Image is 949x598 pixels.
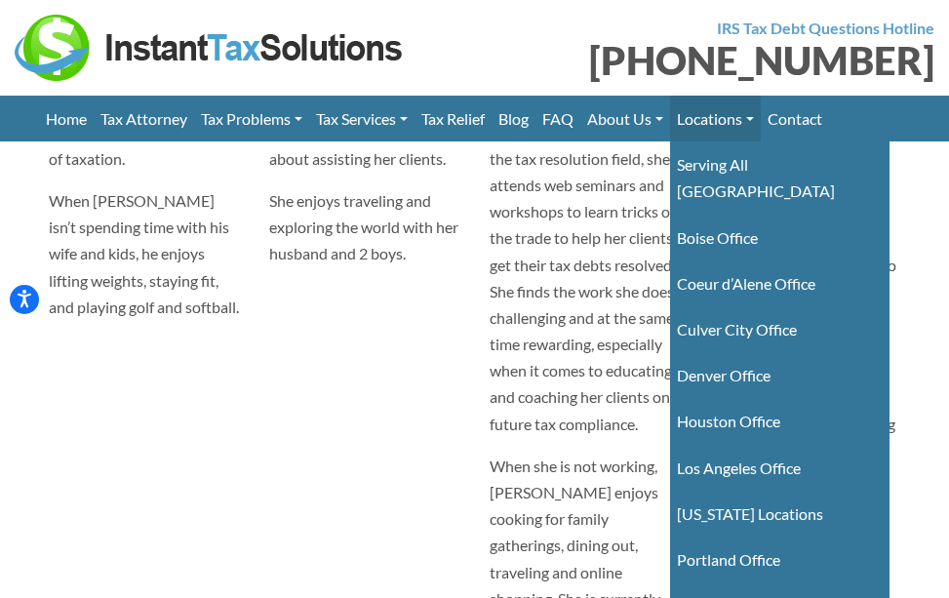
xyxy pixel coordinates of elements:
a: Contact [761,96,829,141]
div: [PHONE_NUMBER] [490,41,935,80]
a: FAQ [535,96,580,141]
a: Blog [492,96,535,141]
img: Instant Tax Solutions Logo [15,15,405,81]
a: Boise Office [670,215,890,260]
a: Los Angeles Office [670,445,890,491]
a: Instant Tax Solutions Logo [15,36,405,55]
a: Houston Office [670,398,890,444]
a: Portland Office [670,537,890,582]
a: Denver Office [670,352,890,398]
p: She enjoys traveling and exploring the world with her husband and 2 boys. [269,187,460,267]
p: When [PERSON_NAME] isn’t spending time with his wife and kids, he enjoys lifting weights, staying... [49,187,240,320]
a: Home [39,96,94,141]
a: Tax Attorney [94,96,194,141]
a: Tax Problems [194,96,309,141]
a: Serving All [GEOGRAPHIC_DATA] [670,141,890,214]
a: About Us [580,96,670,141]
a: Locations [670,96,761,141]
a: Coeur d’Alene Office [670,260,890,306]
a: Tax Services [309,96,415,141]
strong: IRS Tax Debt Questions Hotline [717,19,934,37]
a: Culver City Office [670,306,890,352]
a: Tax Relief [415,96,492,141]
a: [US_STATE] Locations [670,491,890,537]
